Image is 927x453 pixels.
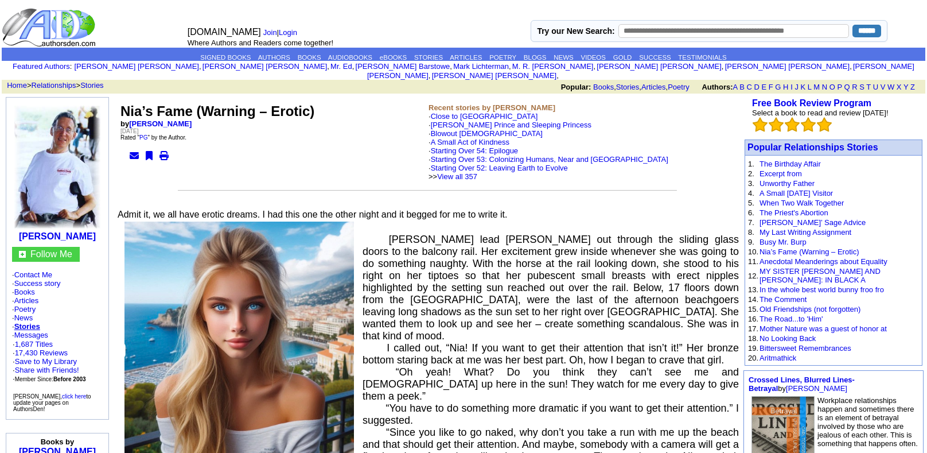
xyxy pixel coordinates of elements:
a: [PERSON_NAME] [PERSON_NAME] [432,71,556,80]
font: · [429,146,668,181]
font: i [329,64,330,70]
a: BOOKS [298,54,321,61]
a: AUDIOBOOKS [328,54,372,61]
a: 1,687 Titles [15,340,53,349]
a: Busy Mr. Burp [759,238,807,246]
b: by [120,119,192,128]
a: C [746,83,751,91]
a: Messages [14,331,48,339]
a: The Priest's Abortion [759,208,828,217]
a: O [829,83,835,91]
font: · [429,121,668,181]
a: E [761,83,766,91]
font: , , , [561,83,925,91]
a: [PERSON_NAME] [PERSON_NAME] [202,62,327,71]
a: Books [14,288,35,296]
a: Articles [14,296,39,305]
font: 7. [748,218,754,227]
a: Share with Friends! [15,366,79,374]
a: D [754,83,759,91]
p: I called out, “Nia! If you want to get their attention that isn’t it!” Her bronze bottom staring ... [116,342,739,366]
img: bigemptystars.png [817,117,832,132]
font: 3. [748,179,754,188]
a: B [739,83,745,91]
img: logo_ad.gif [2,7,98,48]
a: AUTHORS [258,54,290,61]
a: U [873,83,878,91]
a: POETRY [489,54,516,61]
a: M [813,83,820,91]
a: Login [279,28,297,37]
a: F [769,83,773,91]
a: Starting Over 54: Epilogue [431,146,518,155]
a: STORIES [414,54,443,61]
a: click here [62,393,86,400]
a: [PERSON_NAME] [19,231,96,241]
a: A Small [DATE] Visitor [759,189,833,198]
a: [PERSON_NAME] Barstowe [356,62,450,71]
a: Poetry [668,83,690,91]
a: Aritmathick [759,354,796,362]
font: Popular Relationships Stories [747,142,878,152]
a: SIGNED BOOKS [200,54,251,61]
img: 70495.jpg [124,222,354,453]
font: 10. [748,247,758,256]
a: S [859,83,864,91]
b: Recent stories by [PERSON_NAME] [429,103,555,112]
font: Member Since: [15,376,86,382]
img: bigemptystars.png [753,117,768,132]
a: Starting Over 53: Colonizing Humans, Near and [GEOGRAPHIC_DATA] [431,155,668,164]
a: Q [844,83,850,91]
a: Contact Me [14,270,52,279]
a: V [881,83,886,91]
a: Home [7,81,27,90]
font: 11. [748,257,758,266]
a: SUCCESS [639,54,671,61]
font: i [452,64,453,70]
a: Save to My Library [15,357,77,366]
a: When Two Walk Together [759,199,844,207]
a: Blowout [DEMOGRAPHIC_DATA] [431,129,543,138]
font: 12. [748,272,758,280]
a: K [801,83,806,91]
font: 20. [748,354,758,362]
font: · [429,138,668,181]
a: [PERSON_NAME] [PERSON_NAME] [597,62,721,71]
a: [PERSON_NAME]’ Sage Advice [759,218,866,227]
p: “You have to do something more dramatic if you want to get their attention.” I suggested. [116,402,739,427]
a: Mr. Ed [330,62,352,71]
a: I [790,83,793,91]
b: Popular: [561,83,591,91]
a: Free Book Review Program [752,98,871,108]
a: P [837,83,842,91]
a: Bittersweet Remembrances [759,344,851,353]
a: Unworthy Father [759,179,815,188]
font: 17. [748,324,758,333]
font: Select a book to read and review [DATE]! [752,109,889,117]
a: Nia’s Fame (Warning – Erotic) [759,247,859,256]
a: ARTICLES [450,54,482,61]
a: Y [903,83,908,91]
font: i [595,64,597,70]
a: Old Friendships (not forgotten) [759,305,860,313]
font: 18. [748,334,758,343]
a: L [808,83,812,91]
a: News [14,313,33,322]
font: 1. [748,160,754,168]
font: i [511,64,512,70]
font: · · [13,340,86,383]
a: H [783,83,788,91]
a: [PERSON_NAME] [PERSON_NAME] [725,62,850,71]
a: In the whole best world bunny froo fro [759,285,884,294]
font: · [429,112,668,181]
font: 13. [748,285,758,294]
a: M. R. [PERSON_NAME] [512,62,594,71]
a: Poetry [14,305,36,313]
a: Z [910,83,915,91]
font: i [201,64,202,70]
a: BLOGS [524,54,547,61]
b: Before 2003 [53,376,86,382]
a: PG [139,134,147,141]
a: The Road...to 'Him' [759,315,823,323]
